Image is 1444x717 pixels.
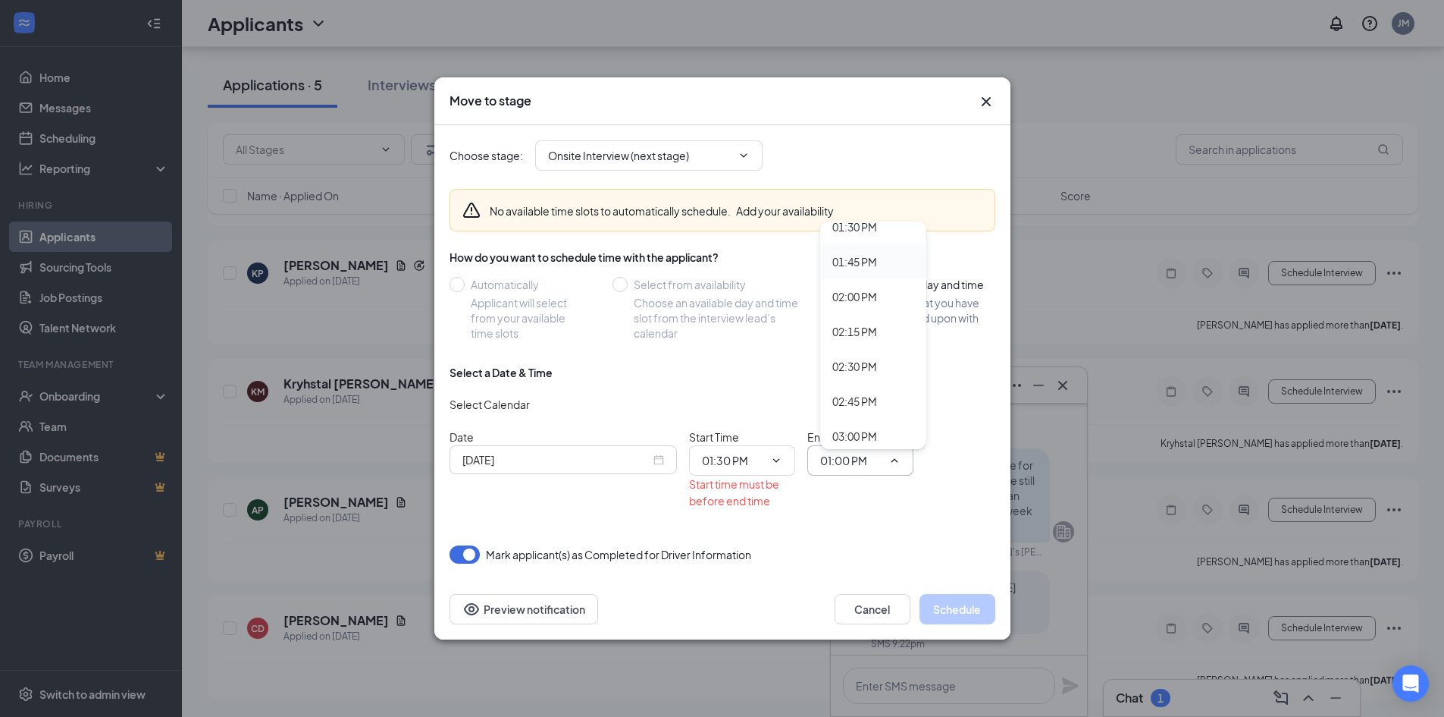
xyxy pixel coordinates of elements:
div: How do you want to schedule time with the applicant? [449,250,995,265]
svg: ChevronDown [770,454,782,467]
input: Sep 17, 2025 [462,451,650,468]
svg: Cross [977,93,995,111]
span: Date [449,430,474,444]
svg: ChevronUp [888,454,901,467]
button: Schedule [919,594,995,624]
span: Select Calendar [449,398,530,411]
div: Start time must be before end time [689,476,795,509]
div: 02:30 PM [832,358,877,375]
svg: Eye [462,600,481,618]
div: 02:15 PM [832,323,877,340]
button: Close [977,93,995,111]
svg: Warning [462,201,481,219]
span: Start Time [689,430,739,444]
span: Choose stage : [449,147,523,164]
span: Mark applicant(s) as Completed for Driver Information [486,546,751,564]
button: Cancel [835,594,910,624]
div: 01:45 PM [832,253,877,270]
div: 03:00 PM [832,428,877,445]
h3: Move to stage [449,93,531,109]
div: 02:45 PM [832,393,877,410]
div: 01:30 PM [832,219,877,235]
div: 02:00 PM [832,288,877,305]
svg: ChevronDown [738,149,750,162]
div: No available time slots to automatically schedule. [490,203,834,219]
input: Start time [702,452,764,469]
input: End time [820,452,882,469]
button: Add your availability [736,203,834,219]
span: End Time [807,430,853,444]
button: Preview notificationEye [449,594,598,624]
div: Open Intercom Messenger [1392,665,1429,702]
div: Select a Date & Time [449,365,553,380]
